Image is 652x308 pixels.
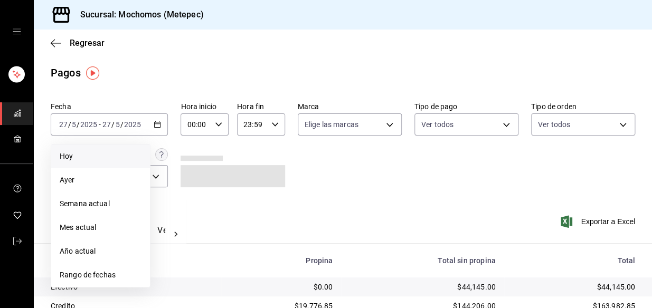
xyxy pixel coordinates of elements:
label: Tipo de orden [531,103,635,110]
input: -- [102,120,111,129]
span: Año actual [60,246,141,257]
input: -- [59,120,68,129]
span: Regresar [70,38,105,48]
div: Pagos [51,65,81,81]
div: Total [513,256,635,265]
h3: Sucursal: Mochomos (Metepec) [72,8,204,21]
span: Ver todos [538,119,570,130]
img: Tooltip marker [86,66,99,80]
span: Ayer [60,175,141,186]
button: Ver pagos [157,225,197,243]
button: Exportar a Excel [563,215,635,228]
div: $44,145.00 [513,282,635,292]
div: $0.00 [230,282,333,292]
span: Hoy [60,151,141,162]
span: - [99,120,101,129]
span: / [77,120,80,129]
label: Marca [298,103,402,110]
span: Mes actual [60,222,141,233]
div: Propina [230,256,333,265]
label: Hora inicio [181,103,229,110]
input: -- [71,120,77,129]
button: Regresar [51,38,105,48]
label: Hora fin [237,103,285,110]
input: -- [115,120,120,129]
span: / [120,120,124,129]
input: ---- [80,120,98,129]
span: Semana actual [60,198,141,209]
span: Rango de fechas [60,269,141,281]
label: Tipo de pago [414,103,518,110]
span: / [111,120,115,129]
div: $44,145.00 [349,282,495,292]
input: ---- [124,120,141,129]
label: Fecha [51,103,168,110]
button: open drawer [13,27,21,36]
div: Total sin propina [349,256,495,265]
span: / [68,120,71,129]
span: Ver todos [421,119,453,130]
span: Elige las marcas [305,119,358,130]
